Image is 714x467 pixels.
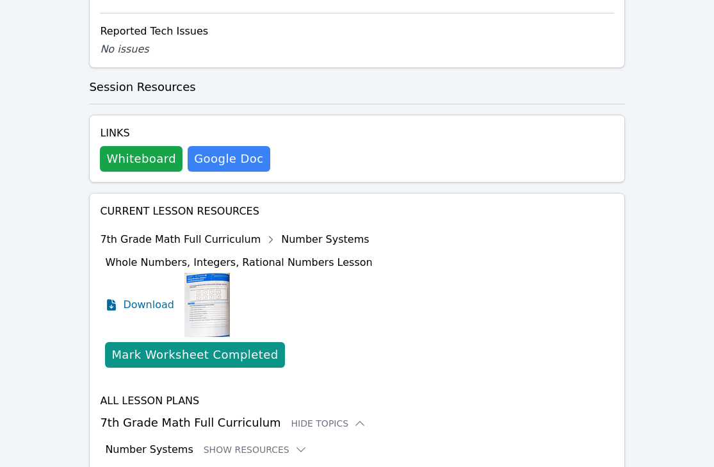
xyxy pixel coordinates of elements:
img: Whole Numbers, Integers, Rational Numbers Lesson [184,273,230,337]
h3: 7th Grade Math Full Curriculum [100,414,613,432]
span: Download [123,297,174,313]
span: Whole Numbers, Integers, Rational Numbers Lesson [105,256,372,268]
h3: Session Resources [89,78,624,96]
a: Google Doc [188,146,270,172]
h4: All Lesson Plans [100,393,613,409]
a: Download [105,273,174,337]
span: No issues [100,43,149,55]
div: Mark Worksheet Completed [111,346,278,364]
button: Mark Worksheet Completed [105,342,284,368]
button: Show Resources [204,443,307,456]
div: 7th Grade Math Full Curriculum Number Systems [100,229,372,250]
button: Whiteboard [100,146,183,172]
button: Hide Topics [291,417,367,430]
div: Reported Tech Issues [100,24,613,39]
h4: Links [100,126,270,141]
h3: Number Systems [105,442,193,457]
h4: Current Lesson Resources [100,204,613,219]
